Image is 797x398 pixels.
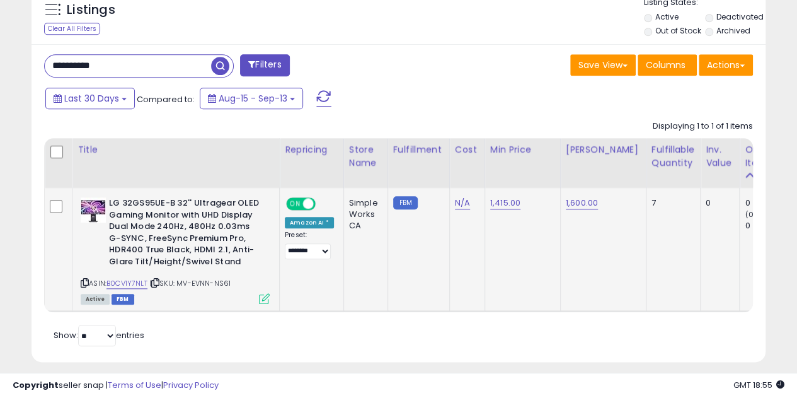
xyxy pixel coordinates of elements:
div: Displaying 1 to 1 of 1 items [653,120,753,132]
label: Archived [716,25,750,36]
span: | SKU: MV-EVNN-NS61 [149,278,231,288]
button: Actions [699,54,753,76]
a: 1,415.00 [490,197,520,209]
div: 0 [745,220,796,231]
a: Terms of Use [108,379,161,391]
span: Compared to: [137,93,195,105]
small: FBM [393,196,418,209]
div: Fulfillment [393,143,444,156]
b: LG 32GS95UE-B 32'' Ultragear OLED Gaming Monitor with UHD Display Dual Mode 240Hz, 480Hz 0.03ms G... [109,197,262,271]
span: Aug-15 - Sep-13 [219,92,287,105]
div: Cost [455,143,479,156]
div: 7 [651,197,691,209]
label: Deactivated [716,11,764,22]
a: N/A [455,197,470,209]
span: Show: entries [54,329,144,341]
button: Save View [570,54,636,76]
div: ASIN: [81,197,270,303]
h5: Listings [67,1,115,19]
span: Columns [646,59,685,71]
strong: Copyright [13,379,59,391]
div: Title [77,143,274,156]
div: Amazon AI * [285,217,334,228]
div: Store Name [349,143,382,170]
div: Fulfillable Quantity [651,143,695,170]
div: 0 [745,197,796,209]
label: Out of Stock [655,25,701,36]
a: Privacy Policy [163,379,219,391]
div: Preset: [285,231,334,259]
button: Aug-15 - Sep-13 [200,88,303,109]
small: (0%) [745,209,762,219]
div: Clear All Filters [44,23,100,35]
span: 2025-10-14 18:55 GMT [733,379,784,391]
span: ON [287,199,303,209]
div: 0 [706,197,730,209]
a: 1,600.00 [566,197,598,209]
span: FBM [112,294,134,305]
div: Inv. value [706,143,734,170]
img: 51GmaSA6rWL._SL40_.jpg [81,197,106,223]
button: Last 30 Days [45,88,135,109]
span: OFF [314,199,334,209]
div: Min Price [490,143,555,156]
div: Simple Works CA [349,197,378,232]
button: Filters [240,54,289,76]
a: B0CV1Y7NLT [106,278,147,289]
button: Columns [638,54,697,76]
div: Ordered Items [745,143,791,170]
div: Repricing [285,143,338,156]
span: Last 30 Days [64,92,119,105]
div: [PERSON_NAME] [566,143,641,156]
span: All listings currently available for purchase on Amazon [81,294,110,305]
div: seller snap | | [13,380,219,392]
label: Active [655,11,678,22]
